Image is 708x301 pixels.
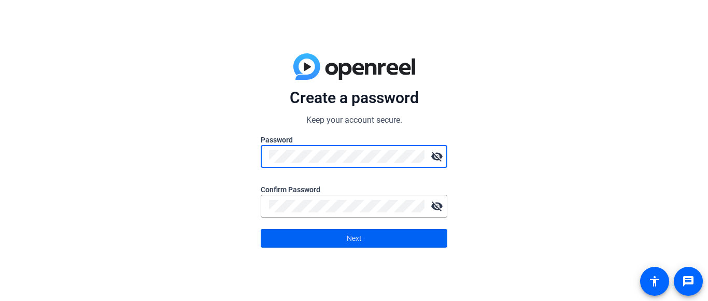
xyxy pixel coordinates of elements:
[347,228,362,248] span: Next
[261,114,447,126] p: Keep your account secure.
[261,184,447,195] label: Confirm Password
[427,196,447,217] mat-icon: visibility_off
[261,88,447,108] p: Create a password
[648,275,661,288] mat-icon: accessibility
[261,229,447,248] button: Next
[427,146,447,167] mat-icon: visibility_off
[261,135,447,145] label: Password
[293,53,415,80] img: blue-gradient.svg
[682,275,695,288] mat-icon: message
